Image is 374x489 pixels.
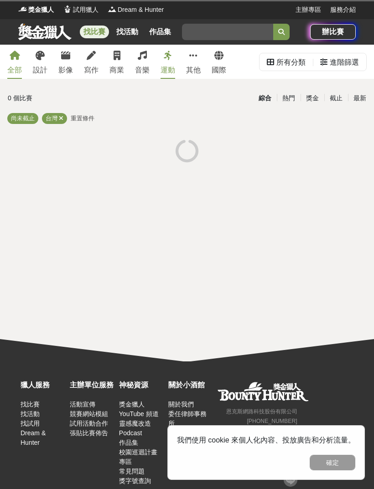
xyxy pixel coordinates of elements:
a: 關於我們 [168,401,194,408]
span: 重置條件 [71,115,94,122]
div: 全部 [7,65,22,76]
a: 找活動 [113,26,142,38]
span: 尚未截止 [11,115,35,122]
a: 商業 [109,45,124,79]
span: 我們使用 cookie 來個人化內容、投放廣告和分析流量。 [177,436,355,444]
a: 運動 [161,45,175,79]
div: 獵人服務 [21,380,65,391]
div: 運動 [161,65,175,76]
a: 設計 [33,45,47,79]
a: 常見問題 [119,468,145,475]
div: 設計 [33,65,47,76]
small: 恩克斯網路科技股份有限公司 [226,408,297,415]
a: 音樂 [135,45,150,79]
a: 影像 [58,45,73,79]
img: LINE [284,473,297,487]
img: Logo [63,5,72,14]
a: 其他 [186,45,201,79]
a: 找試用 [21,420,40,427]
div: 音樂 [135,65,150,76]
div: 最新 [348,90,372,106]
div: 綜合 [253,90,277,106]
a: 全部 [7,45,22,79]
img: Logo [108,5,117,14]
a: 張貼比賽佈告 [70,429,108,437]
a: 找活動 [21,410,40,417]
span: 試用獵人 [73,5,99,15]
a: LogoDream & Hunter [108,5,164,15]
a: 寫作 [84,45,99,79]
div: 獎金 [301,90,324,106]
a: 主辦專區 [296,5,321,15]
div: 國際 [212,65,226,76]
div: 主辦單位服務 [70,380,114,391]
a: 國際 [212,45,226,79]
a: 作品集 [119,439,138,446]
a: 服務介紹 [330,5,356,15]
a: 競賽網站模組 [70,410,108,417]
div: 熱門 [277,90,301,106]
a: Logo試用獵人 [63,5,99,15]
a: 找比賽 [21,401,40,408]
a: 獎金獵人 YouTube 頻道 [119,401,159,417]
a: 校園巡迴計畫專區 [119,448,157,465]
img: Logo [18,5,27,14]
div: 所有分類 [276,53,306,72]
a: 試用活動合作 [70,420,108,427]
div: 關於小酒館 [168,380,213,391]
a: 辦比賽 [310,24,356,40]
div: 其他 [186,65,201,76]
a: 獎字號查詢 [119,477,151,484]
div: 截止 [324,90,348,106]
a: Logo獎金獵人 [18,5,54,15]
a: 靈感魔改造 Podcast [119,420,151,437]
div: 商業 [109,65,124,76]
div: 神秘資源 [119,380,164,391]
a: 作品集 [145,26,175,38]
div: 進階篩選 [330,53,359,72]
span: 獎金獵人 [28,5,54,15]
div: 影像 [58,65,73,76]
button: 確定 [310,455,355,470]
a: 找比賽 [80,26,109,38]
a: 委任律師事務所 [168,410,207,427]
a: 活動宣傳 [70,401,95,408]
span: Dream & Hunter [118,5,164,15]
div: 0 個比賽 [8,90,127,106]
small: [PHONE_NUMBER] [247,418,297,424]
a: Dream & Hunter [21,429,46,446]
span: 台灣 [46,115,57,122]
div: 寫作 [84,65,99,76]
